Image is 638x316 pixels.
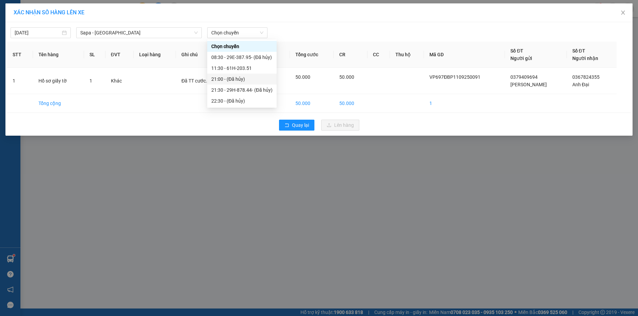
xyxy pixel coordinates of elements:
[14,9,84,16] span: XÁC NHẬN SỐ HÀNG LÊN XE
[194,31,198,35] span: down
[176,42,253,68] th: Ghi chú
[2,15,23,22] strong: Địa chỉ:
[290,94,334,113] td: 50.000
[429,74,480,80] span: VP697ĐBP1109250091
[367,42,390,68] th: CC
[75,37,96,45] strong: Địa chỉ:
[284,123,289,128] span: rollback
[334,94,367,113] td: 50.000
[33,42,84,68] th: Tên hàng
[279,120,314,131] button: rollbackQuay lại
[290,42,334,68] th: Tổng cước
[2,2,23,7] strong: Người gửi:
[510,48,523,54] span: Số ĐT
[80,28,198,38] span: Sapa - Hạ Long
[510,82,547,87] span: [PERSON_NAME]
[90,50,97,60] span: Phụ Phí
[339,74,354,80] span: 50.000
[60,47,71,63] span: Cước Lấy / Giao
[16,8,42,13] span: 0379409694 /
[424,94,505,113] td: 1
[76,15,124,20] span: 1900252622, 0979252622
[572,82,589,87] span: Anh Đại
[510,74,538,80] span: 0379409694
[15,29,61,36] input: 11/09/2025
[89,78,92,84] span: 1
[105,68,134,94] td: Khác
[134,42,176,68] th: Loại hàng
[295,74,310,80] span: 50.000
[253,42,290,68] th: Tổng SL
[334,42,367,68] th: CR
[105,42,134,68] th: ĐVT
[258,74,261,80] span: 1
[43,50,56,60] span: Số Lượng
[292,121,309,129] span: Quay lại
[614,3,633,22] button: Close
[77,25,102,30] strong: Người nhận:
[24,2,62,7] span: [PERSON_NAME]
[572,56,598,61] span: Người nhận
[75,50,88,60] span: Giá trị (VNĐ)
[33,94,84,113] td: Tổng cộng
[181,78,229,84] span: Đã TT cước. K cần gấp
[390,42,424,68] th: Thu hộ
[211,28,263,38] span: Chọn chuyến
[321,120,359,131] button: uploadLên hàng
[84,42,105,68] th: SL
[7,42,33,68] th: STT
[99,50,110,60] span: Giảm Giá
[572,48,585,54] span: Số ĐT
[620,10,626,15] span: close
[424,42,505,68] th: Mã GD
[33,68,84,94] td: Hồ sơ giấy tờ
[253,94,290,113] td: 1
[510,56,532,61] span: Người gửi
[572,74,600,80] span: 0367824355
[7,68,33,94] td: 1
[92,31,114,36] span: 0367824355
[75,31,91,36] strong: Số ĐT :
[2,8,41,13] strong: Số ĐT:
